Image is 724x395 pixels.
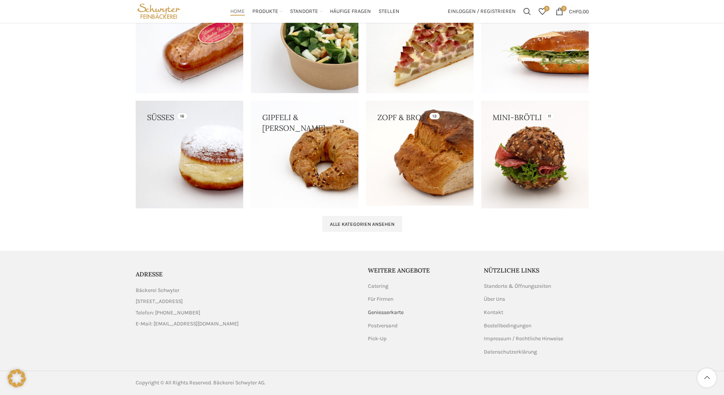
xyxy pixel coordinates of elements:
[230,8,245,15] span: Home
[444,4,520,19] a: Einloggen / Registrieren
[252,8,278,15] span: Produkte
[484,322,532,330] a: Bestellbedingungen
[330,221,394,227] span: Alle Kategorien ansehen
[290,8,318,15] span: Standorte
[569,8,578,14] span: CHF
[484,295,506,303] a: Über Uns
[368,266,473,274] h5: Weitere Angebote
[136,309,356,317] a: List item link
[535,4,550,19] div: Meine Wunschliste
[368,282,389,290] a: Catering
[520,4,535,19] a: Suchen
[330,8,371,15] span: Häufige Fragen
[484,282,552,290] a: Standorte & Öffnungszeiten
[544,6,550,11] span: 0
[136,270,163,278] span: ADRESSE
[379,4,399,19] a: Stellen
[290,4,322,19] a: Standorte
[697,368,716,387] a: Scroll to top button
[561,6,567,11] span: 0
[368,295,394,303] a: Für Firmen
[136,286,179,295] span: Bäckerei Schwyter
[484,309,504,316] a: Kontakt
[484,348,538,356] a: Datenschutzerklärung
[535,4,550,19] a: 0
[136,379,358,387] div: Copyright © All Rights Reserved. Bäckerei Schwyter AG.
[330,4,371,19] a: Häufige Fragen
[136,320,356,328] a: List item link
[368,309,404,316] a: Geniesserkarte
[484,266,589,274] h5: Nützliche Links
[569,8,589,14] bdi: 0.00
[186,4,444,19] div: Main navigation
[484,335,564,343] a: Impressum / Rechtliche Hinweise
[136,8,182,14] a: Site logo
[136,297,183,306] span: [STREET_ADDRESS]
[252,4,282,19] a: Produkte
[448,9,516,14] span: Einloggen / Registrieren
[379,8,399,15] span: Stellen
[368,335,387,343] a: Pick-Up
[552,4,593,19] a: 0 CHF0.00
[368,322,398,330] a: Postversand
[230,4,245,19] a: Home
[322,216,402,232] a: Alle Kategorien ansehen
